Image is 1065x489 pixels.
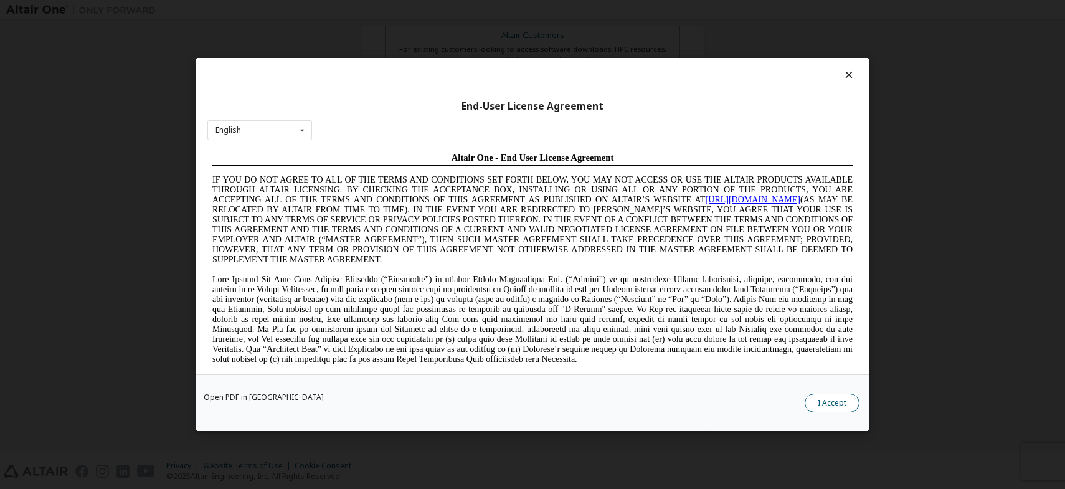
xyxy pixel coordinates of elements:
[204,394,324,401] a: Open PDF in [GEOGRAPHIC_DATA]
[207,100,858,113] div: End-User License Agreement
[498,47,593,57] a: [URL][DOMAIN_NAME]
[5,127,645,216] span: Lore Ipsumd Sit Ame Cons Adipisc Elitseddo (“Eiusmodte”) in utlabor Etdolo Magnaaliqua Eni. (“Adm...
[5,27,645,116] span: IF YOU DO NOT AGREE TO ALL OF THE TERMS AND CONDITIONS SET FORTH BELOW, YOU MAY NOT ACCESS OR USE...
[805,394,859,412] button: I Accept
[244,5,407,15] span: Altair One - End User License Agreement
[215,126,241,134] div: English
